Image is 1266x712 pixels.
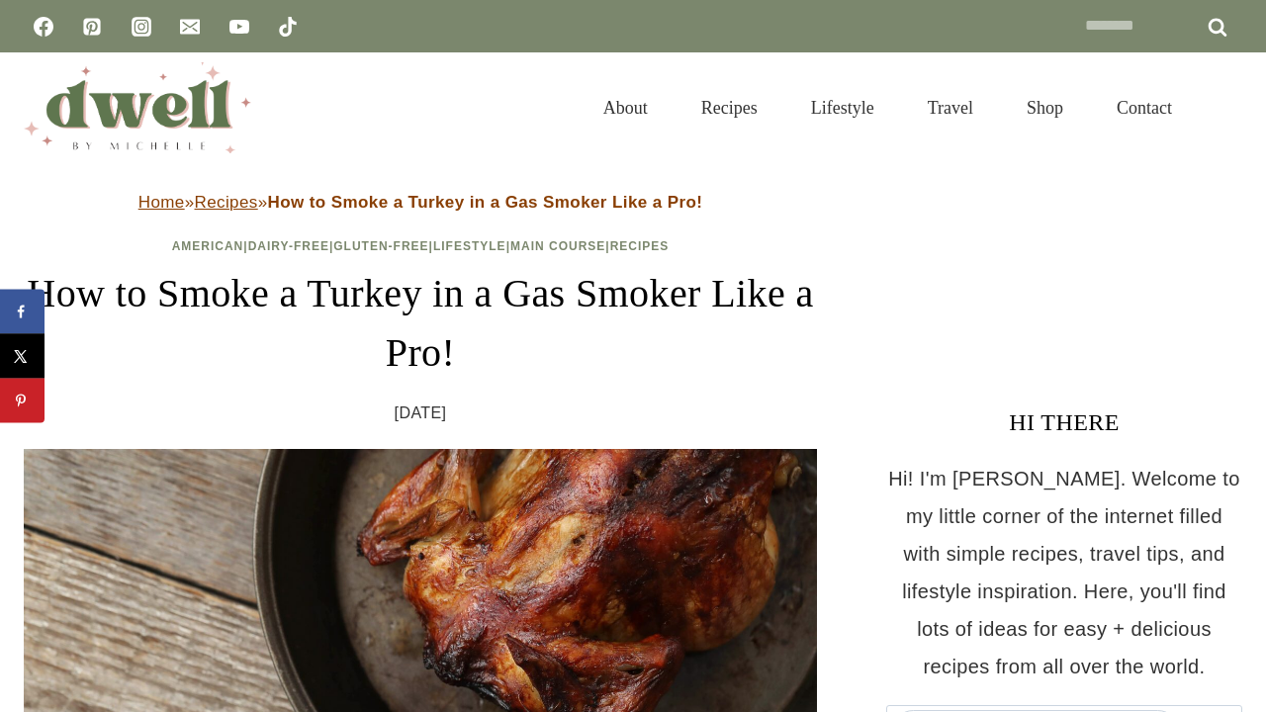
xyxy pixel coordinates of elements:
[138,193,703,212] span: » »
[886,460,1242,685] p: Hi! I'm [PERSON_NAME]. Welcome to my little corner of the internet filled with simple recipes, tr...
[784,73,901,142] a: Lifestyle
[170,7,210,46] a: Email
[1209,91,1242,125] button: View Search Form
[138,193,185,212] a: Home
[24,62,251,153] img: DWELL by michelle
[24,7,63,46] a: Facebook
[675,73,784,142] a: Recipes
[901,73,1000,142] a: Travel
[886,404,1242,440] h3: HI THERE
[268,7,308,46] a: TikTok
[248,239,329,253] a: Dairy-Free
[172,239,244,253] a: American
[195,193,258,212] a: Recipes
[268,193,703,212] strong: How to Smoke a Turkey in a Gas Smoker Like a Pro!
[122,7,161,46] a: Instagram
[1090,73,1199,142] a: Contact
[72,7,112,46] a: Pinterest
[577,73,1199,142] nav: Primary Navigation
[172,239,670,253] span: | | | | |
[510,239,605,253] a: Main Course
[220,7,259,46] a: YouTube
[24,264,817,383] h1: How to Smoke a Turkey in a Gas Smoker Like a Pro!
[395,399,447,428] time: [DATE]
[333,239,428,253] a: Gluten-Free
[1000,73,1090,142] a: Shop
[577,73,675,142] a: About
[610,239,670,253] a: Recipes
[433,239,506,253] a: Lifestyle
